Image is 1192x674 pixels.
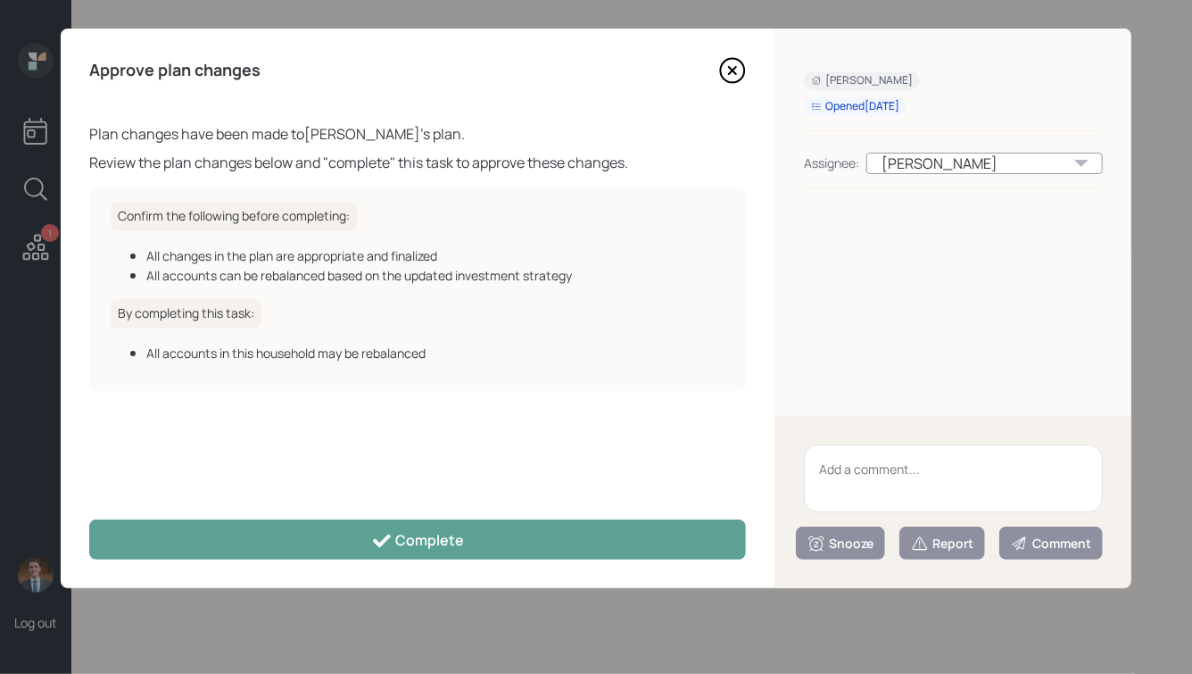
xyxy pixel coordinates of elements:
[811,73,913,88] div: [PERSON_NAME]
[866,153,1103,174] div: [PERSON_NAME]
[371,530,465,552] div: Complete
[89,520,746,560] button: Complete
[811,99,899,114] div: Opened [DATE]
[804,154,859,172] div: Assignee:
[89,123,746,145] div: Plan changes have been made to [PERSON_NAME] 's plan.
[1011,535,1091,553] div: Comment
[146,246,724,265] div: All changes in the plan are appropriate and finalized
[807,535,873,553] div: Snooze
[89,61,261,80] h4: Approve plan changes
[146,344,724,362] div: All accounts in this household may be rebalanced
[146,266,724,285] div: All accounts can be rebalanced based on the updated investment strategy
[111,202,357,231] h6: Confirm the following before completing:
[89,152,746,173] div: Review the plan changes below and "complete" this task to approve these changes.
[899,527,985,560] button: Report
[111,299,261,329] h6: By completing this task:
[911,535,973,553] div: Report
[999,527,1103,560] button: Comment
[796,527,885,560] button: Snooze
